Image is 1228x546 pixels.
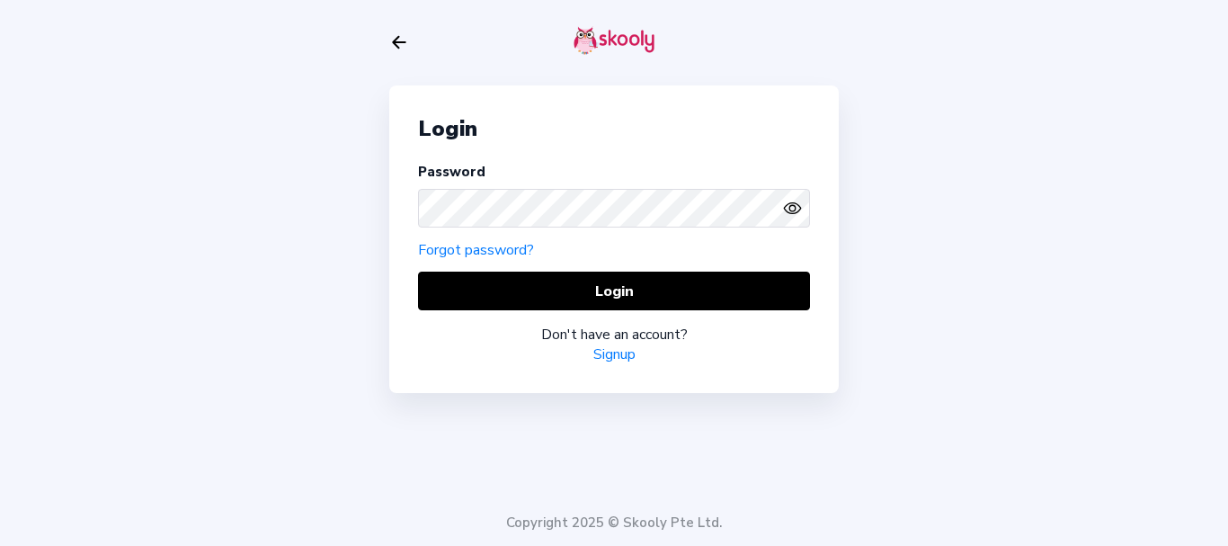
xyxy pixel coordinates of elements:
img: skooly-logo.png [574,26,654,55]
div: Login [418,114,810,143]
a: Forgot password? [418,240,534,260]
button: Login [418,272,810,310]
button: arrow back outline [389,32,409,52]
ion-icon: eye outline [783,199,802,218]
button: eye outlineeye off outline [783,199,810,218]
label: Password [418,163,485,181]
div: Don't have an account? [418,325,810,345]
a: Signup [593,345,636,364]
